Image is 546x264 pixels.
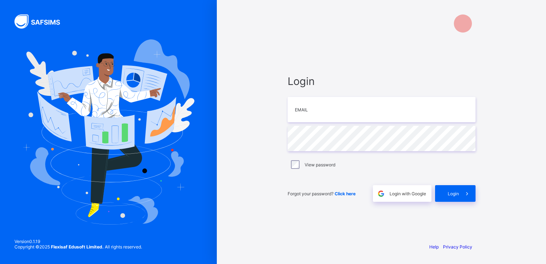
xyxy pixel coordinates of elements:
span: Login [288,75,476,88]
img: Hero Image [22,39,194,225]
img: SAFSIMS Logo [14,14,69,29]
span: Forgot your password? [288,191,356,196]
span: Copyright © 2025 All rights reserved. [14,244,142,250]
strong: Flexisaf Edusoft Limited. [51,244,104,250]
span: Login [448,191,459,196]
span: Login with Google [390,191,426,196]
span: Version 0.1.19 [14,239,142,244]
a: Privacy Policy [443,244,472,250]
a: Help [429,244,439,250]
img: google.396cfc9801f0270233282035f929180a.svg [377,190,385,198]
a: Click here [335,191,356,196]
label: View password [305,162,335,167]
